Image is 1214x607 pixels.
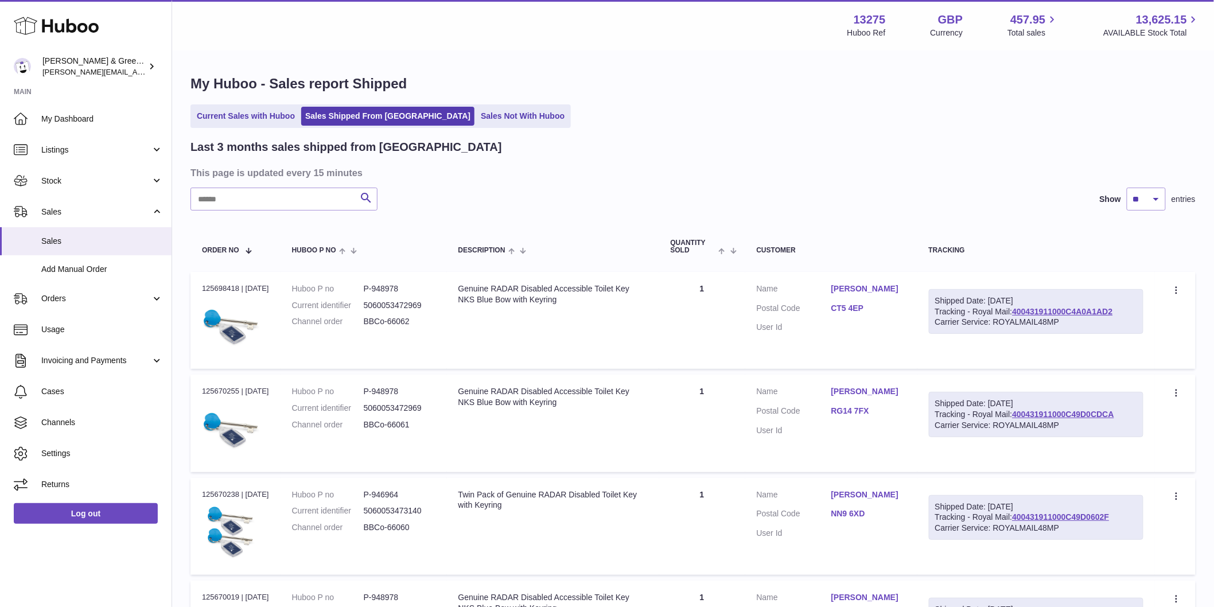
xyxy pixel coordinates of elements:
[41,324,163,335] span: Usage
[364,316,435,327] dd: BBCo-66062
[202,503,259,561] img: $_57.JPG
[757,386,831,400] dt: Name
[292,592,364,603] dt: Huboo P no
[292,505,364,516] dt: Current identifier
[364,386,435,397] dd: P-948978
[929,289,1144,334] div: Tracking - Royal Mail:
[292,419,364,430] dt: Channel order
[41,479,163,490] span: Returns
[847,28,886,38] div: Huboo Ref
[364,403,435,414] dd: 5060053472969
[41,417,163,428] span: Channels
[831,283,906,294] a: [PERSON_NAME]
[14,503,158,524] a: Log out
[41,264,163,275] span: Add Manual Order
[190,139,502,155] h2: Last 3 months sales shipped from [GEOGRAPHIC_DATA]
[854,12,886,28] strong: 13275
[364,419,435,430] dd: BBCo-66061
[41,448,163,459] span: Settings
[935,398,1138,409] div: Shipped Date: [DATE]
[757,406,831,419] dt: Postal Code
[41,355,151,366] span: Invoicing and Payments
[364,522,435,533] dd: BBCo-66060
[477,107,569,126] a: Sales Not With Huboo
[41,236,163,247] span: Sales
[659,272,745,369] td: 1
[202,297,259,355] img: $_57.JPG
[190,75,1196,93] h1: My Huboo - Sales report Shipped
[1100,194,1121,205] label: Show
[931,28,963,38] div: Currency
[831,303,906,314] a: CT5 4EP
[1172,194,1196,205] span: entries
[202,592,269,602] div: 125670019 | [DATE]
[301,107,474,126] a: Sales Shipped From [GEOGRAPHIC_DATA]
[364,283,435,294] dd: P-948978
[671,239,716,254] span: Quantity Sold
[292,403,364,414] dt: Current identifier
[831,592,906,603] a: [PERSON_NAME]
[202,386,269,396] div: 125670255 | [DATE]
[929,495,1144,540] div: Tracking - Royal Mail:
[1012,512,1109,522] a: 400431911000C49D0602F
[364,505,435,516] dd: 5060053473140
[929,247,1144,254] div: Tracking
[202,489,269,500] div: 125670238 | [DATE]
[190,166,1193,179] h3: This page is updated every 15 minutes
[1012,410,1114,419] a: 400431911000C49D0CDCA
[41,207,151,217] span: Sales
[935,501,1138,512] div: Shipped Date: [DATE]
[659,478,745,575] td: 1
[41,176,151,186] span: Stock
[292,300,364,311] dt: Current identifier
[757,592,831,606] dt: Name
[458,489,648,511] div: Twin Pack of Genuine RADAR Disabled Toilet Key with Keyring
[659,375,745,472] td: 1
[292,316,364,327] dt: Channel order
[935,523,1138,534] div: Carrier Service: ROYALMAIL48MP
[364,300,435,311] dd: 5060053472969
[42,56,146,77] div: [PERSON_NAME] & Green Ltd
[1136,12,1187,28] span: 13,625.15
[831,386,906,397] a: [PERSON_NAME]
[1007,12,1059,38] a: 457.95 Total sales
[458,386,648,408] div: Genuine RADAR Disabled Accessible Toilet Key NKS Blue Bow with Keyring
[831,489,906,500] a: [PERSON_NAME]
[757,508,831,522] dt: Postal Code
[935,420,1138,431] div: Carrier Service: ROYALMAIL48MP
[831,508,906,519] a: NN9 6XD
[292,386,364,397] dt: Huboo P no
[193,107,299,126] a: Current Sales with Huboo
[41,114,163,124] span: My Dashboard
[41,386,163,397] span: Cases
[1103,28,1200,38] span: AVAILABLE Stock Total
[1007,28,1059,38] span: Total sales
[202,400,259,458] img: $_57.JPG
[292,522,364,533] dt: Channel order
[757,322,831,333] dt: User Id
[42,67,230,76] span: [PERSON_NAME][EMAIL_ADDRESS][DOMAIN_NAME]
[41,293,151,304] span: Orders
[757,528,831,539] dt: User Id
[935,295,1138,306] div: Shipped Date: [DATE]
[757,303,831,317] dt: Postal Code
[935,317,1138,328] div: Carrier Service: ROYALMAIL48MP
[202,247,239,254] span: Order No
[1012,307,1112,316] a: 400431911000C4A0A1AD2
[1103,12,1200,38] a: 13,625.15 AVAILABLE Stock Total
[292,489,364,500] dt: Huboo P no
[929,392,1144,437] div: Tracking - Royal Mail:
[364,489,435,500] dd: P-946964
[938,12,963,28] strong: GBP
[1010,12,1045,28] span: 457.95
[458,283,648,305] div: Genuine RADAR Disabled Accessible Toilet Key NKS Blue Bow with Keyring
[202,283,269,294] div: 125698418 | [DATE]
[292,247,336,254] span: Huboo P no
[831,406,906,417] a: RG14 7FX
[757,489,831,503] dt: Name
[292,283,364,294] dt: Huboo P no
[757,283,831,297] dt: Name
[41,145,151,155] span: Listings
[364,592,435,603] dd: P-948978
[14,58,31,75] img: ellen@bluebadgecompany.co.uk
